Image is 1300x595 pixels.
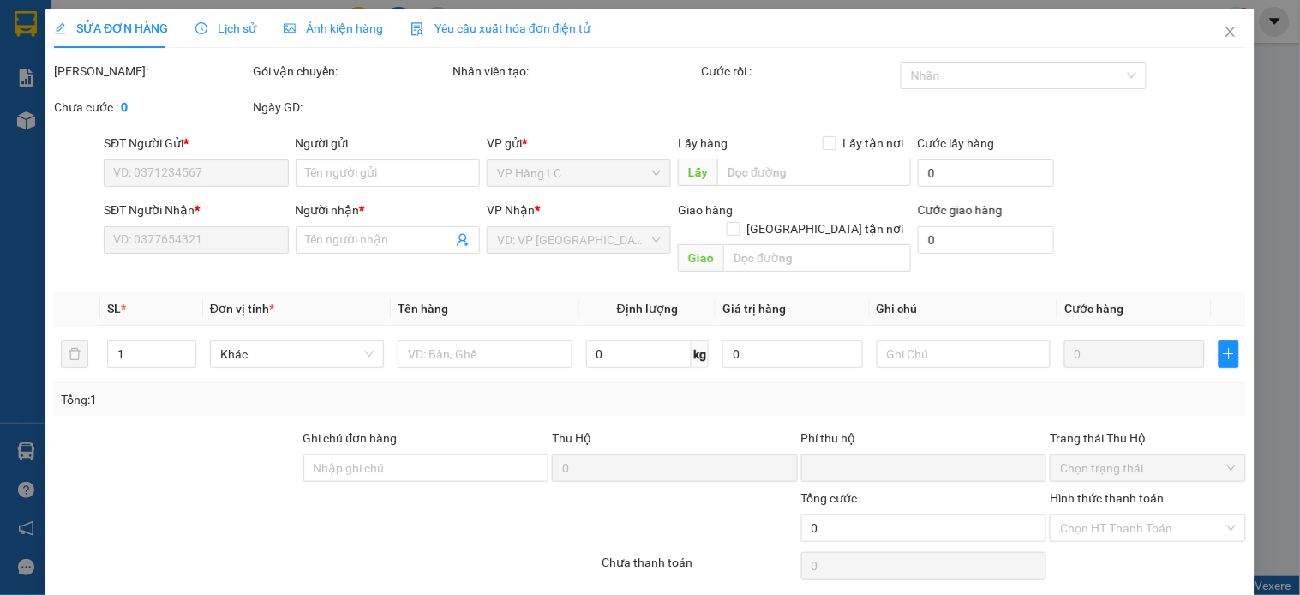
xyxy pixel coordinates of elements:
[836,134,911,153] span: Lấy tận nơi
[801,429,1047,454] div: Phí thu hộ
[1219,347,1238,361] span: plus
[195,22,207,34] span: clock-circle
[801,491,858,505] span: Tổng cước
[487,134,671,153] div: VP gửi
[918,136,995,150] label: Cước lấy hàng
[487,203,535,217] span: VP Nhận
[702,62,897,81] div: Cước rồi :
[104,201,288,219] div: SĐT Người Nhận
[452,62,698,81] div: Nhân viên tạo:
[54,22,66,34] span: edit
[1064,340,1205,368] input: 0
[1219,340,1239,368] button: plus
[398,340,572,368] input: VD: Bàn, Ghế
[54,98,249,117] div: Chưa cước :
[497,160,661,186] span: VP Hàng LC
[456,233,470,247] span: user-add
[1207,9,1255,57] button: Close
[617,302,678,316] span: Định lượng
[1064,302,1123,316] span: Cước hàng
[61,340,88,368] button: delete
[1224,25,1237,39] span: close
[54,62,249,81] div: [PERSON_NAME]:
[1060,455,1235,481] span: Chọn trạng thái
[296,134,480,153] div: Người gửi
[398,302,448,316] span: Tên hàng
[410,21,591,35] span: Yêu cầu xuất hóa đơn điện tử
[918,203,1003,217] label: Cước giao hàng
[303,431,398,445] label: Ghi chú đơn hàng
[410,22,424,36] img: icon
[679,203,734,217] span: Giao hàng
[740,219,911,238] span: [GEOGRAPHIC_DATA] tận nơi
[104,134,288,153] div: SĐT Người Gửi
[296,201,480,219] div: Người nhận
[54,21,168,35] span: SỬA ĐƠN HÀNG
[284,21,383,35] span: Ảnh kiện hàng
[600,553,799,583] div: Chưa thanh toán
[121,100,128,114] b: 0
[107,302,121,316] span: SL
[254,98,449,117] div: Ngày GD:
[679,136,728,150] span: Lấy hàng
[718,159,911,186] input: Dọc đường
[870,292,1057,326] th: Ghi chú
[1050,429,1245,448] div: Trạng thái Thu Hộ
[210,302,274,316] span: Đơn vị tính
[195,21,256,35] span: Lịch sử
[220,341,374,367] span: Khác
[877,340,1051,368] input: Ghi Chú
[918,226,1055,254] input: Cước giao hàng
[254,62,449,81] div: Gói vận chuyển:
[552,431,591,445] span: Thu Hộ
[61,390,503,409] div: Tổng: 1
[918,159,1055,187] input: Cước lấy hàng
[679,159,718,186] span: Lấy
[722,302,786,316] span: Giá trị hàng
[692,340,709,368] span: kg
[284,22,296,34] span: picture
[724,244,911,272] input: Dọc đường
[1050,491,1164,505] label: Hình thức thanh toán
[679,244,724,272] span: Giao
[303,454,549,482] input: Ghi chú đơn hàng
